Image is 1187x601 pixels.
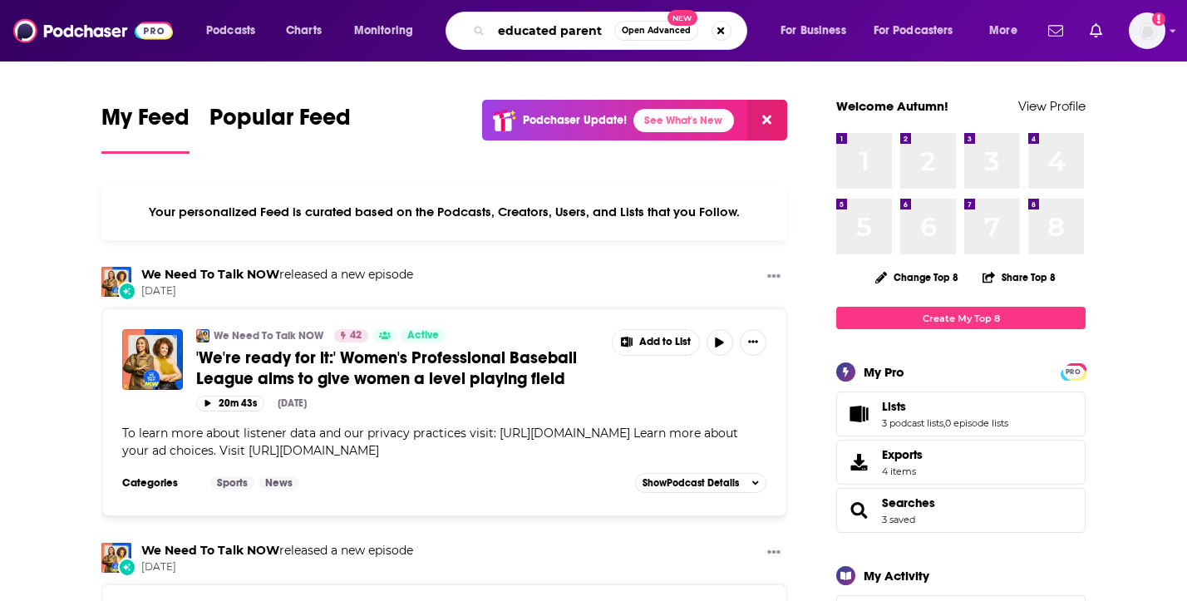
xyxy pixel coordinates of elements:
[882,399,906,414] span: Lists
[943,417,945,429] span: ,
[865,267,968,288] button: Change Top 8
[781,19,846,42] span: For Business
[613,330,699,355] button: Show More Button
[101,103,190,154] a: My Feed
[882,399,1008,414] a: Lists
[882,514,915,525] a: 3 saved
[101,267,131,297] img: We Need To Talk NOW
[842,451,875,474] span: Exports
[141,267,413,283] h3: released a new episode
[836,392,1086,436] span: Lists
[196,329,209,342] img: We Need To Talk NOW
[286,19,322,42] span: Charts
[1129,12,1165,49] img: User Profile
[461,12,763,50] div: Search podcasts, credits, & more...
[740,329,766,356] button: Show More Button
[491,17,614,44] input: Search podcasts, credits, & more...
[667,10,697,26] span: New
[523,113,627,127] p: Podchaser Update!
[401,329,446,342] a: Active
[210,476,254,490] a: Sports
[342,17,435,44] button: open menu
[141,267,279,282] a: We Need To Talk NOW
[864,568,929,584] div: My Activity
[1063,366,1083,378] span: PRO
[769,17,867,44] button: open menu
[118,558,136,576] div: New Episode
[122,329,183,390] img: 'We're ready for it:' Women's Professional Baseball League aims to give women a level playing field
[882,447,923,462] span: Exports
[989,19,1017,42] span: More
[209,103,351,154] a: Popular Feed
[1042,17,1070,45] a: Show notifications dropdown
[1018,98,1086,114] a: View Profile
[1152,12,1165,26] svg: Add a profile image
[334,329,368,342] a: 42
[1083,17,1109,45] a: Show notifications dropdown
[874,19,953,42] span: For Podcasters
[354,19,413,42] span: Monitoring
[978,17,1038,44] button: open menu
[882,417,943,429] a: 3 podcast lists
[614,21,698,41] button: Open AdvancedNew
[122,476,197,490] h3: Categories
[196,347,600,389] a: 'We're ready for it:' Women's Professional Baseball League aims to give women a level playing field
[761,267,787,288] button: Show More Button
[118,282,136,300] div: New Episode
[214,329,323,342] a: We Need To Talk NOW
[1129,12,1165,49] button: Show profile menu
[101,543,131,573] img: We Need To Talk NOW
[101,103,190,141] span: My Feed
[259,476,299,490] a: News
[982,261,1056,293] button: Share Top 8
[633,109,734,132] a: See What's New
[882,495,935,510] a: Searches
[278,397,307,409] div: [DATE]
[622,27,691,35] span: Open Advanced
[882,466,923,477] span: 4 items
[1063,365,1083,377] a: PRO
[635,473,766,493] button: ShowPodcast Details
[761,543,787,564] button: Show More Button
[836,440,1086,485] a: Exports
[122,426,738,458] span: To learn more about listener data and our privacy practices visit: [URL][DOMAIN_NAME] Learn more ...
[141,560,413,574] span: [DATE]
[1129,12,1165,49] span: Logged in as autumncomm
[864,364,904,380] div: My Pro
[842,402,875,426] a: Lists
[141,284,413,298] span: [DATE]
[195,17,277,44] button: open menu
[643,477,739,489] span: Show Podcast Details
[209,103,351,141] span: Popular Feed
[836,98,948,114] a: Welcome Autumn!
[863,17,978,44] button: open menu
[13,15,173,47] img: Podchaser - Follow, Share and Rate Podcasts
[141,543,413,559] h3: released a new episode
[275,17,332,44] a: Charts
[350,328,362,344] span: 42
[836,307,1086,329] a: Create My Top 8
[101,184,787,240] div: Your personalized Feed is curated based on the Podcasts, Creators, Users, and Lists that you Follow.
[407,328,439,344] span: Active
[196,396,264,411] button: 20m 43s
[196,347,577,389] span: 'We're ready for it:' Women's Professional Baseball League aims to give women a level playing field
[639,336,691,348] span: Add to List
[945,417,1008,429] a: 0 episode lists
[206,19,255,42] span: Podcasts
[141,543,279,558] a: We Need To Talk NOW
[836,488,1086,533] span: Searches
[842,499,875,522] a: Searches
